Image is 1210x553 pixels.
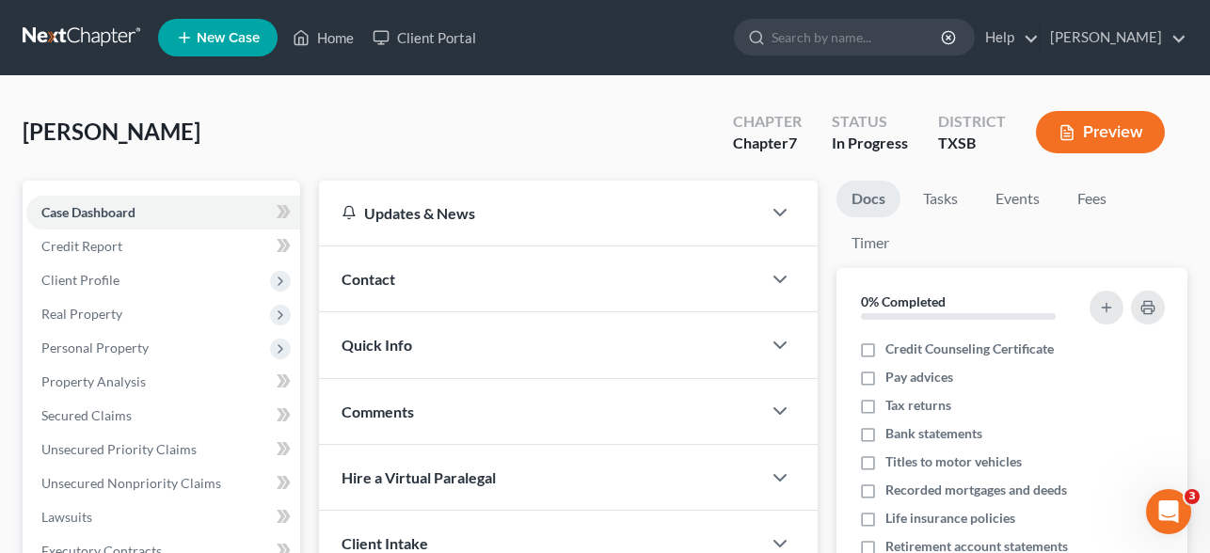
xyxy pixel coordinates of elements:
[23,118,200,145] span: [PERSON_NAME]
[885,452,1022,471] span: Titles to motor vehicles
[41,441,197,457] span: Unsecured Priority Claims
[26,399,300,433] a: Secured Claims
[976,21,1039,55] a: Help
[885,509,1015,528] span: Life insurance policies
[861,293,946,309] strong: 0% Completed
[1185,489,1200,504] span: 3
[26,196,300,229] a: Case Dashboard
[885,368,953,387] span: Pay advices
[26,229,300,263] a: Credit Report
[1041,21,1186,55] a: [PERSON_NAME]
[41,204,135,220] span: Case Dashboard
[41,238,122,254] span: Credit Report
[41,306,122,322] span: Real Property
[342,203,739,223] div: Updates & News
[283,21,363,55] a: Home
[938,111,1006,133] div: District
[733,111,802,133] div: Chapter
[342,403,414,420] span: Comments
[836,225,904,261] a: Timer
[836,181,900,217] a: Docs
[772,20,944,55] input: Search by name...
[832,111,908,133] div: Status
[1062,181,1122,217] a: Fees
[885,424,982,443] span: Bank statements
[788,134,797,151] span: 7
[980,181,1055,217] a: Events
[832,133,908,154] div: In Progress
[342,336,412,354] span: Quick Info
[1146,489,1191,534] iframe: Intercom live chat
[26,365,300,399] a: Property Analysis
[342,468,496,486] span: Hire a Virtual Paralegal
[1036,111,1165,153] button: Preview
[41,373,146,389] span: Property Analysis
[342,270,395,288] span: Contact
[26,500,300,534] a: Lawsuits
[885,481,1067,499] span: Recorded mortgages and deeds
[41,407,132,423] span: Secured Claims
[733,133,802,154] div: Chapter
[41,509,92,525] span: Lawsuits
[41,272,119,288] span: Client Profile
[885,396,951,415] span: Tax returns
[342,534,428,552] span: Client Intake
[26,433,300,466] a: Unsecured Priority Claims
[908,181,973,217] a: Tasks
[26,466,300,500] a: Unsecured Nonpriority Claims
[197,31,260,45] span: New Case
[885,340,1054,358] span: Credit Counseling Certificate
[41,340,149,355] span: Personal Property
[363,21,486,55] a: Client Portal
[41,475,221,491] span: Unsecured Nonpriority Claims
[938,133,1006,154] div: TXSB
